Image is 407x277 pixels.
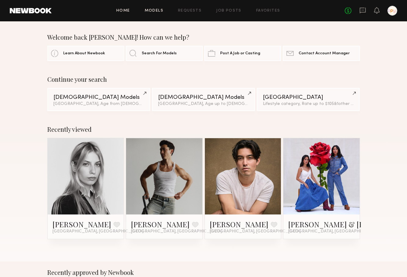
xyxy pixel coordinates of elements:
a: Search For Models [126,46,203,61]
a: Requests [178,9,202,13]
div: [DEMOGRAPHIC_DATA] Models [158,95,249,100]
span: [GEOGRAPHIC_DATA], [GEOGRAPHIC_DATA] [53,229,144,234]
span: [GEOGRAPHIC_DATA], [GEOGRAPHIC_DATA] [131,229,222,234]
span: Post A Job or Casting [220,52,260,56]
a: [PERSON_NAME] [53,219,111,229]
a: Favorites [256,9,280,13]
a: [PERSON_NAME] [131,219,190,229]
span: [GEOGRAPHIC_DATA], [GEOGRAPHIC_DATA] [210,229,301,234]
div: Welcome back [PERSON_NAME]! How can we help? [47,34,360,41]
a: Home [116,9,130,13]
div: Lifestyle category, Rate up to $105 [263,102,354,106]
a: Learn About Newbook [47,46,124,61]
a: [DEMOGRAPHIC_DATA] Models[GEOGRAPHIC_DATA], Age up to [DEMOGRAPHIC_DATA]. [152,88,255,111]
div: Recently approved by Newbook [47,269,360,276]
a: [GEOGRAPHIC_DATA]Lifestyle category, Rate up to $105&1other filter [257,88,360,111]
span: Contact Account Manager [299,52,350,56]
a: Job Posts [216,9,242,13]
a: Post A Job or Casting [204,46,281,61]
div: [GEOGRAPHIC_DATA], Age up to [DEMOGRAPHIC_DATA]. [158,102,249,106]
a: [DEMOGRAPHIC_DATA] Models[GEOGRAPHIC_DATA], Age from [DEMOGRAPHIC_DATA]. [47,88,150,111]
span: [GEOGRAPHIC_DATA], [GEOGRAPHIC_DATA] [288,229,379,234]
div: [GEOGRAPHIC_DATA] [263,95,354,100]
a: Models [145,9,163,13]
div: [DEMOGRAPHIC_DATA] Models [53,95,144,100]
a: [PERSON_NAME] [210,219,268,229]
div: [GEOGRAPHIC_DATA], Age from [DEMOGRAPHIC_DATA]. [53,102,144,106]
span: Search For Models [142,52,177,56]
span: Learn About Newbook [63,52,105,56]
div: Continue your search [47,76,360,83]
div: Recently viewed [47,126,360,133]
a: Contact Account Manager [283,46,360,61]
span: & 1 other filter [334,102,360,106]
